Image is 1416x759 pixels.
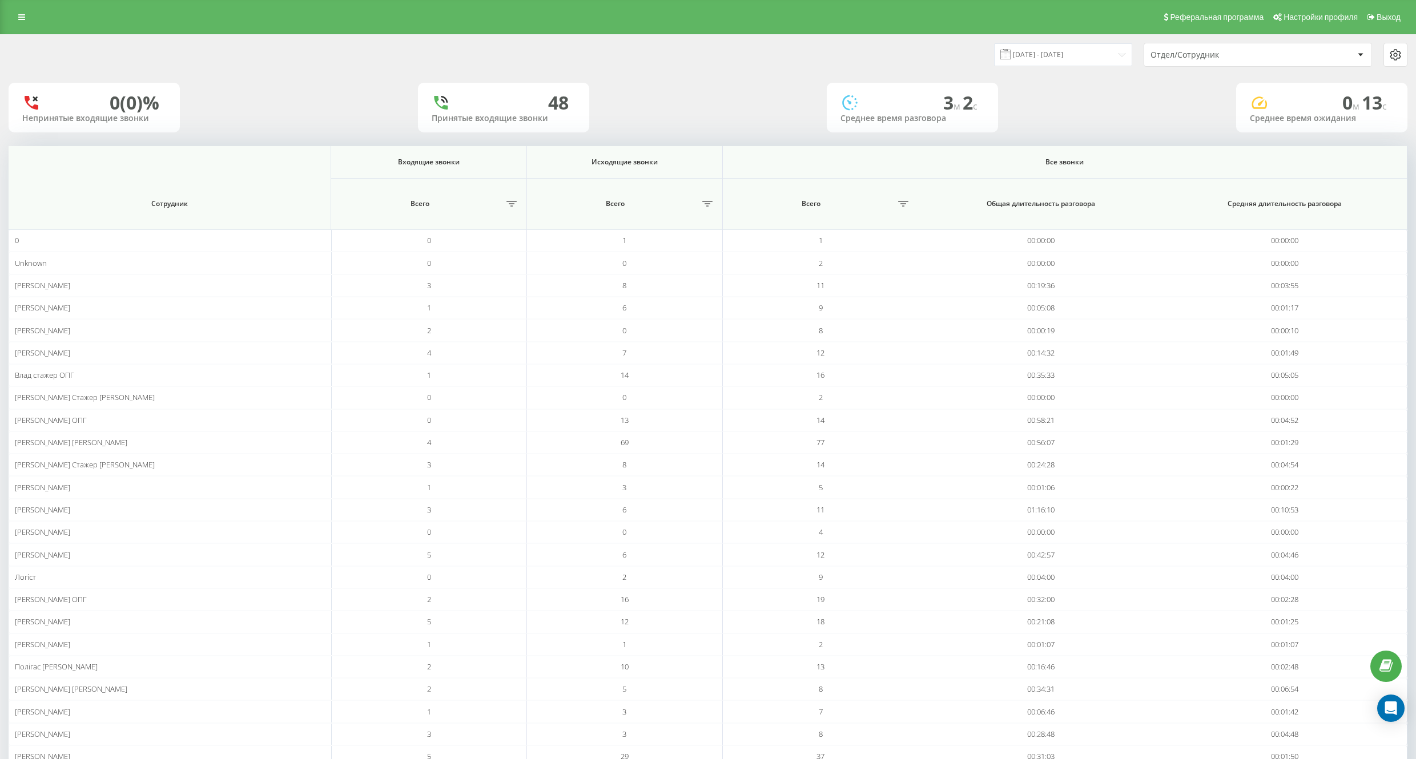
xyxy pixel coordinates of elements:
[427,504,431,515] span: 3
[1163,409,1407,431] td: 00:04:52
[819,706,823,717] span: 7
[1353,100,1362,112] span: м
[427,258,431,268] span: 0
[15,437,127,447] span: [PERSON_NAME] [PERSON_NAME]
[918,364,1162,386] td: 00:35:33
[954,100,963,112] span: м
[621,415,629,425] span: 13
[819,302,823,313] span: 9
[1163,252,1407,274] td: 00:00:00
[819,527,823,537] span: 4
[15,527,70,537] span: [PERSON_NAME]
[427,572,431,582] span: 0
[918,723,1162,745] td: 00:28:48
[963,90,977,115] span: 2
[816,348,824,358] span: 12
[1377,13,1401,22] span: Выход
[1170,13,1264,22] span: Реферальная программа
[427,684,431,694] span: 2
[819,392,823,402] span: 2
[918,543,1162,566] td: 00:42:57
[1163,633,1407,656] td: 00:01:07
[918,229,1162,252] td: 00:00:00
[1163,723,1407,745] td: 00:04:48
[1163,588,1407,611] td: 00:02:28
[15,482,70,492] span: [PERSON_NAME]
[15,370,74,380] span: Влад стажер ОПГ
[1163,476,1407,498] td: 00:00:22
[542,158,707,167] span: Исходящие звонки
[918,633,1162,656] td: 00:01:07
[337,199,502,208] span: Всего
[840,114,984,123] div: Среднее время разговора
[729,199,894,208] span: Всего
[30,199,309,208] span: Сотрудник
[1150,50,1287,60] div: Отдел/Сотрудник
[622,459,626,470] span: 8
[1362,90,1387,115] span: 13
[816,661,824,672] span: 13
[15,550,70,560] span: [PERSON_NAME]
[15,729,70,739] span: [PERSON_NAME]
[622,729,626,739] span: 3
[346,158,511,167] span: Входящие звонки
[621,594,629,604] span: 16
[918,476,1162,498] td: 00:01:06
[1163,566,1407,588] td: 00:04:00
[1382,100,1387,112] span: c
[622,527,626,537] span: 0
[427,706,431,717] span: 1
[15,392,155,402] span: [PERSON_NAME] Стажер [PERSON_NAME]
[819,572,823,582] span: 9
[762,158,1367,167] span: Все звонки
[819,235,823,245] span: 1
[15,280,70,290] span: [PERSON_NAME]
[918,656,1162,678] td: 00:16:46
[918,611,1162,633] td: 00:21:08
[1284,13,1358,22] span: Настройки профиля
[1163,499,1407,521] td: 00:10:53
[1180,199,1390,208] span: Средняя длительность разговора
[918,274,1162,297] td: 00:19:36
[621,437,629,447] span: 69
[816,550,824,560] span: 12
[622,550,626,560] span: 6
[1163,229,1407,252] td: 00:00:00
[533,199,698,208] span: Всего
[918,454,1162,476] td: 00:24:28
[918,297,1162,319] td: 00:05:08
[15,258,47,268] span: Unknown
[621,661,629,672] span: 10
[622,639,626,649] span: 1
[622,482,626,492] span: 3
[622,325,626,336] span: 0
[936,199,1145,208] span: Общая длительность разговора
[22,114,166,123] div: Непринятые входящие звонки
[427,348,431,358] span: 4
[1250,114,1394,123] div: Среднее время ожидания
[427,594,431,604] span: 2
[548,92,569,114] div: 48
[622,572,626,582] span: 2
[1163,543,1407,566] td: 00:04:46
[15,639,70,649] span: [PERSON_NAME]
[15,616,70,627] span: [PERSON_NAME]
[15,302,70,313] span: [PERSON_NAME]
[1163,700,1407,722] td: 00:01:42
[819,325,823,336] span: 8
[622,504,626,515] span: 6
[918,252,1162,274] td: 00:00:00
[816,370,824,380] span: 16
[819,684,823,694] span: 8
[819,482,823,492] span: 5
[15,572,36,582] span: Логіст
[427,280,431,290] span: 3
[622,258,626,268] span: 0
[1163,611,1407,633] td: 00:01:25
[918,499,1162,521] td: 01:16:10
[427,392,431,402] span: 0
[1163,678,1407,700] td: 00:06:54
[15,661,98,672] span: Полігас [PERSON_NAME]
[427,527,431,537] span: 0
[1342,90,1362,115] span: 0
